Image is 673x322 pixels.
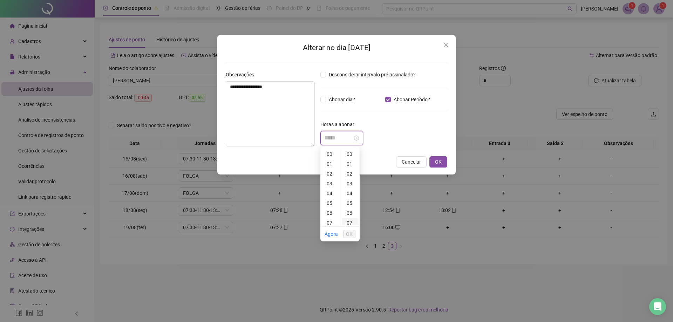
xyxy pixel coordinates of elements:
div: 07 [342,218,359,228]
div: 05 [322,198,339,208]
span: Desconsiderar intervalo pré-assinalado? [326,71,419,78]
div: 02 [342,169,359,179]
div: 03 [342,179,359,189]
div: 04 [322,189,339,198]
div: 01 [322,159,339,169]
span: Abonar dia? [326,96,358,103]
label: Observações [226,71,259,78]
span: OK [435,158,442,166]
a: Agora [325,231,338,237]
div: 06 [342,208,359,218]
h2: Alterar no dia [DATE] [226,42,447,54]
div: 03 [322,179,339,189]
div: Open Intercom Messenger [649,298,666,315]
button: OK [429,156,447,167]
label: Horas a abonar [320,121,359,128]
div: 07 [322,218,339,228]
button: Close [440,39,451,50]
div: 02 [322,169,339,179]
div: 04 [342,189,359,198]
div: 01 [342,159,359,169]
div: 00 [322,149,339,159]
button: OK [343,230,355,238]
button: Cancelar [396,156,427,167]
span: Abonar Período? [391,96,433,103]
div: 05 [342,198,359,208]
div: 00 [342,149,359,159]
span: close [443,42,449,48]
span: Cancelar [402,158,421,166]
div: 06 [322,208,339,218]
